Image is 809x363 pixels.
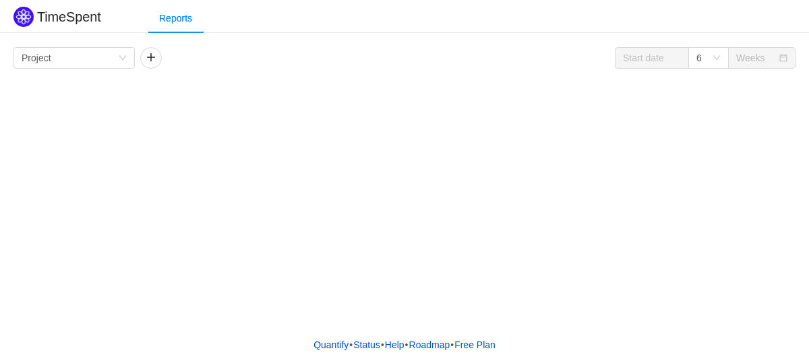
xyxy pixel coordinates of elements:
[450,339,454,350] span: •
[22,48,51,68] div: Project
[405,339,409,350] span: •
[615,47,689,69] input: Start date
[13,7,34,27] img: Quantify logo
[313,335,349,355] a: Quantify
[37,9,101,24] h2: TimeSpent
[349,339,353,350] span: •
[454,335,496,355] button: Free Plan
[381,339,384,350] span: •
[713,54,721,63] i: icon: down
[119,54,127,63] i: icon: down
[384,335,405,355] a: Help
[779,54,787,63] i: icon: calendar
[148,3,203,34] div: Reports
[696,48,702,68] div: 6
[409,335,451,355] a: Roadmap
[353,335,381,355] a: Status
[736,48,765,68] div: Weeks
[140,47,162,69] button: icon: plus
